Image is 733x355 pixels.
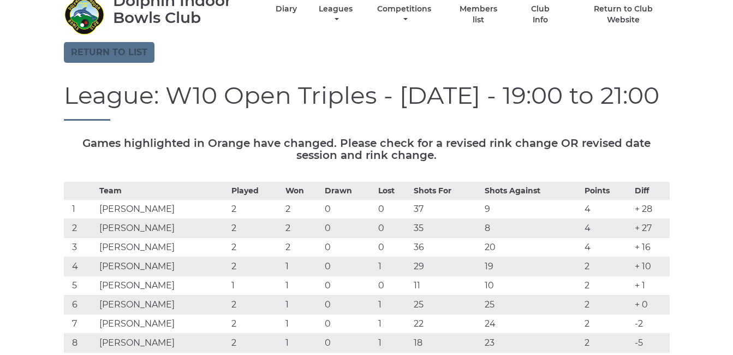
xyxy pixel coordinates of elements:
th: Played [229,182,282,200]
h5: Games highlighted in Orange have changed. Please check for a revised rink change OR revised date ... [64,137,670,161]
td: [PERSON_NAME] [97,200,229,219]
td: 23 [482,334,582,353]
td: [PERSON_NAME] [97,238,229,257]
td: + 16 [632,238,670,257]
td: 0 [322,238,376,257]
td: 4 [582,200,632,219]
td: 0 [322,257,376,276]
a: Return to list [64,42,154,63]
td: 29 [411,257,481,276]
td: 2 [582,276,632,295]
td: + 28 [632,200,670,219]
td: 2 [229,315,282,334]
td: 2 [229,334,282,353]
td: 2 [582,257,632,276]
td: [PERSON_NAME] [97,257,229,276]
a: Return to Club Website [577,4,669,25]
td: 37 [411,200,481,219]
td: 1 [376,295,411,315]
a: Leagues [316,4,355,25]
td: [PERSON_NAME] [97,219,229,238]
th: Diff [632,182,670,200]
th: Lost [376,182,411,200]
td: 6 [64,295,97,315]
td: 8 [64,334,97,353]
td: 2 [229,200,282,219]
td: 2 [229,238,282,257]
td: 4 [582,238,632,257]
td: 22 [411,315,481,334]
td: 25 [482,295,582,315]
td: 36 [411,238,481,257]
td: [PERSON_NAME] [97,334,229,353]
a: Club Info [523,4,558,25]
a: Competitions [375,4,434,25]
td: 2 [582,334,632,353]
td: 1 [376,334,411,353]
td: 35 [411,219,481,238]
td: 2 [582,295,632,315]
td: [PERSON_NAME] [97,276,229,295]
td: 19 [482,257,582,276]
h1: League: W10 Open Triples - [DATE] - 19:00 to 21:00 [64,82,670,121]
td: + 27 [632,219,670,238]
th: Drawn [322,182,376,200]
td: 1 [283,257,322,276]
td: 0 [376,200,411,219]
td: 0 [376,238,411,257]
td: 2 [283,200,322,219]
td: 9 [482,200,582,219]
td: 7 [64,315,97,334]
td: 1 [283,334,322,353]
td: 2 [582,315,632,334]
td: 10 [482,276,582,295]
td: + 0 [632,295,670,315]
td: 24 [482,315,582,334]
a: Members list [453,4,503,25]
td: 0 [376,219,411,238]
td: 11 [411,276,481,295]
td: 8 [482,219,582,238]
td: -5 [632,334,670,353]
td: 1 [283,295,322,315]
td: 1 [376,257,411,276]
td: 2 [283,219,322,238]
td: 4 [64,257,97,276]
td: 1 [283,315,322,334]
th: Team [97,182,229,200]
th: Points [582,182,632,200]
td: 1 [283,276,322,295]
th: Shots Against [482,182,582,200]
td: 0 [322,295,376,315]
td: 1 [64,200,97,219]
td: 0 [322,334,376,353]
td: [PERSON_NAME] [97,295,229,315]
td: 3 [64,238,97,257]
td: -2 [632,315,670,334]
td: 0 [322,315,376,334]
td: + 1 [632,276,670,295]
td: 5 [64,276,97,295]
td: 1 [229,276,282,295]
td: 2 [229,257,282,276]
td: 2 [229,219,282,238]
td: 0 [322,219,376,238]
td: 1 [376,315,411,334]
td: 2 [64,219,97,238]
td: 25 [411,295,481,315]
th: Won [283,182,322,200]
td: [PERSON_NAME] [97,315,229,334]
td: 20 [482,238,582,257]
td: 0 [376,276,411,295]
a: Diary [276,4,297,14]
td: + 10 [632,257,670,276]
th: Shots For [411,182,481,200]
td: 0 [322,276,376,295]
td: 2 [229,295,282,315]
td: 2 [283,238,322,257]
td: 4 [582,219,632,238]
td: 18 [411,334,481,353]
td: 0 [322,200,376,219]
